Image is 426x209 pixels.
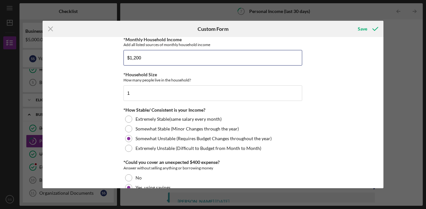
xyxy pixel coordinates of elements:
label: Extremely Unstable (Difficult to Budget from Month to Month) [136,146,261,151]
div: Answer without selling anything or borrowing money [123,165,302,171]
label: No [136,175,142,180]
label: Yes, using savings [136,185,171,190]
div: How many people live in the household? [123,78,302,82]
div: *How Stable/ Consistent is your Income? [123,107,302,113]
div: *Could you cover an unexpected $400 expense? [123,160,302,165]
h6: Custom Form [198,26,228,32]
label: Extremely Stable(same salary every month) [136,117,222,122]
label: *Monthly Household Income [123,37,182,42]
label: Somewhat Stable (Minor Changes through the year) [136,126,239,131]
label: *Household Size [123,72,157,77]
div: Add all listed sources of monthly household income [123,42,302,47]
div: Save [358,22,367,35]
button: Save [351,22,383,35]
label: Somewhat Unstable (Requires Budget Changes throughout the year) [136,136,272,141]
